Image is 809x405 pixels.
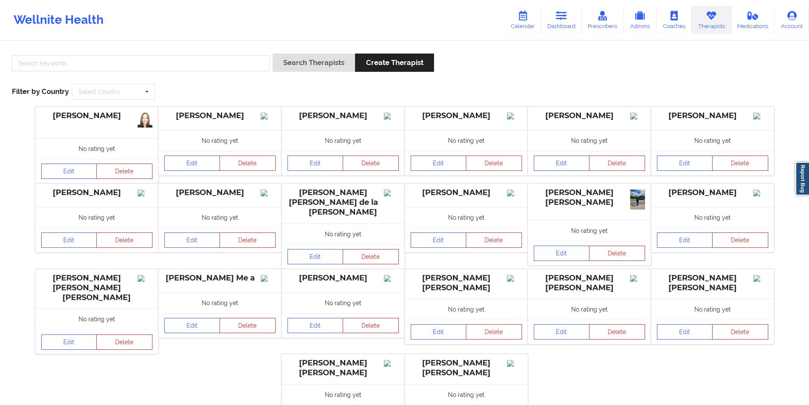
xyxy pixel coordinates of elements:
[164,111,276,121] div: [PERSON_NAME]
[657,232,713,248] a: Edit
[282,292,405,313] div: No rating yet
[384,360,399,367] img: Image%2Fplaceholer-image.png
[589,156,645,171] button: Delete
[657,156,713,171] a: Edit
[753,275,768,282] img: Image%2Fplaceholer-image.png
[731,6,775,34] a: Medications
[528,299,651,320] div: No rating yet
[534,111,645,121] div: [PERSON_NAME]
[657,273,768,293] div: [PERSON_NAME] [PERSON_NAME]
[220,156,276,171] button: Delete
[534,156,590,171] a: Edit
[657,111,768,121] div: [PERSON_NAME]
[507,190,522,196] img: Image%2Fplaceholer-image.png
[261,113,276,119] img: Image%2Fplaceholer-image.png
[541,6,582,34] a: Dashboard
[630,113,645,119] img: Image%2Fplaceholer-image.png
[411,324,467,340] a: Edit
[288,318,344,333] a: Edit
[96,334,152,350] button: Delete
[384,113,399,119] img: Image%2Fplaceholer-image.png
[164,188,276,198] div: [PERSON_NAME]
[712,156,768,171] button: Delete
[405,384,528,405] div: No rating yet
[288,156,344,171] a: Edit
[41,188,152,198] div: [PERSON_NAME]
[138,190,152,196] img: Image%2Fplaceholer-image.png
[35,207,158,228] div: No rating yet
[630,275,645,282] img: Image%2Fplaceholer-image.png
[220,232,276,248] button: Delete
[158,130,282,151] div: No rating yet
[288,111,399,121] div: [PERSON_NAME]
[507,360,522,367] img: Image%2Fplaceholer-image.png
[384,275,399,282] img: Image%2Fplaceholer-image.png
[507,275,522,282] img: Image%2Fplaceholer-image.png
[41,334,97,350] a: Edit
[12,55,270,71] input: Search Keywords
[158,207,282,228] div: No rating yet
[41,232,97,248] a: Edit
[651,207,774,228] div: No rating yet
[261,275,276,282] img: Image%2Fplaceholer-image.png
[355,54,434,72] button: Create Therapist
[41,164,97,179] a: Edit
[96,164,152,179] button: Delete
[657,6,692,34] a: Coaches
[35,309,158,329] div: No rating yet
[623,6,657,34] a: Admins
[282,384,405,405] div: No rating yet
[282,130,405,151] div: No rating yet
[753,190,768,196] img: Image%2Fplaceholer-image.png
[795,162,809,195] a: Report Bug
[507,113,522,119] img: Image%2Fplaceholer-image.png
[343,318,399,333] button: Delete
[343,156,399,171] button: Delete
[79,89,120,95] div: Select Country
[343,249,399,264] button: Delete
[261,190,276,196] img: Image%2Fplaceholer-image.png
[138,113,152,127] img: abf20414-8f00-4ba2-a6e7-ad757038051d_1000044848.png
[411,188,522,198] div: [PERSON_NAME]
[220,318,276,333] button: Delete
[41,111,152,121] div: [PERSON_NAME]
[466,156,522,171] button: Delete
[158,292,282,313] div: No rating yet
[12,87,69,96] span: Filter by Country
[534,273,645,293] div: [PERSON_NAME] [PERSON_NAME]
[528,130,651,151] div: No rating yet
[657,188,768,198] div: [PERSON_NAME]
[288,273,399,283] div: [PERSON_NAME]
[411,358,522,378] div: [PERSON_NAME] [PERSON_NAME]
[164,273,276,283] div: [PERSON_NAME] Me a
[164,156,220,171] a: Edit
[96,232,152,248] button: Delete
[411,273,522,293] div: [PERSON_NAME] [PERSON_NAME]
[288,249,344,264] a: Edit
[405,207,528,228] div: No rating yet
[589,246,645,261] button: Delete
[692,6,731,34] a: Therapists
[288,188,399,217] div: [PERSON_NAME] [PERSON_NAME] de la [PERSON_NAME]
[282,224,405,244] div: No rating yet
[288,358,399,378] div: [PERSON_NAME] [PERSON_NAME]
[534,246,590,261] a: Edit
[712,232,768,248] button: Delete
[651,130,774,151] div: No rating yet
[657,324,713,340] a: Edit
[589,324,645,340] button: Delete
[41,273,152,303] div: [PERSON_NAME] [PERSON_NAME] [PERSON_NAME]
[405,299,528,320] div: No rating yet
[384,190,399,196] img: Image%2Fplaceholer-image.png
[466,232,522,248] button: Delete
[651,299,774,320] div: No rating yet
[712,324,768,340] button: Delete
[138,275,152,282] img: Image%2Fplaceholer-image.png
[411,111,522,121] div: [PERSON_NAME]
[534,324,590,340] a: Edit
[505,6,541,34] a: Calendar
[630,190,645,210] img: af653f90-b5aa-4584-b7ce-bc9dc27affc6_IMG_2483.jpeg
[582,6,624,34] a: Prescribers
[534,188,645,207] div: [PERSON_NAME] [PERSON_NAME]
[411,156,467,171] a: Edit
